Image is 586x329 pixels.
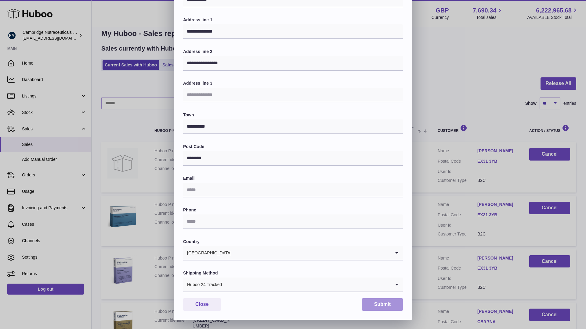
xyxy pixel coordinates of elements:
[183,49,403,55] label: Address line 2
[183,207,403,213] label: Phone
[362,298,403,311] button: Submit
[183,17,403,23] label: Address line 1
[183,80,403,86] label: Address line 3
[183,270,403,276] label: Shipping Method
[183,246,232,260] span: [GEOGRAPHIC_DATA]
[183,246,403,260] div: Search for option
[183,278,403,292] div: Search for option
[232,246,391,260] input: Search for option
[222,278,391,292] input: Search for option
[183,278,222,292] span: Huboo 24 Tracked
[183,144,403,150] label: Post Code
[183,175,403,181] label: Email
[183,239,403,245] label: Country
[183,298,221,311] button: Close
[183,112,403,118] label: Town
